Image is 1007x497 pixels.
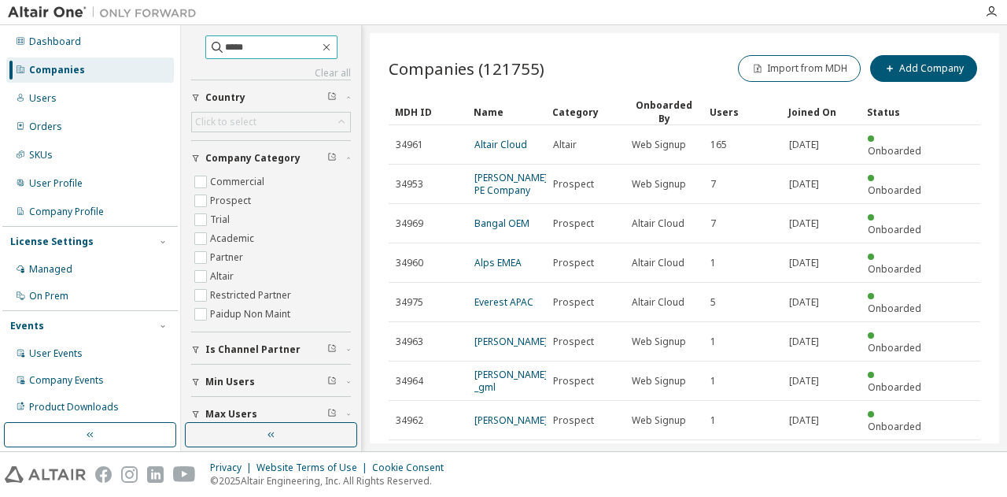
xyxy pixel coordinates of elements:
[29,177,83,190] div: User Profile
[868,144,921,158] span: Onboarded
[205,91,245,104] span: Country
[710,99,776,124] div: Users
[327,408,337,421] span: Clear filter
[632,414,686,427] span: Web Signup
[552,99,618,124] div: Category
[191,332,351,367] button: Is Channel Partner
[553,217,594,230] span: Prospect
[210,248,246,267] label: Partner
[29,374,104,387] div: Company Events
[191,397,351,432] button: Max Users
[632,375,686,388] span: Web Signup
[474,99,540,124] div: Name
[205,408,257,421] span: Max Users
[870,55,977,82] button: Add Company
[210,267,237,286] label: Altair
[474,171,548,197] a: [PERSON_NAME] PE Company
[710,336,716,348] span: 1
[738,55,861,82] button: Import from MDH
[210,210,233,229] label: Trial
[327,91,337,104] span: Clear filter
[710,296,716,309] span: 5
[29,263,72,276] div: Managed
[29,149,53,161] div: SKUs
[29,64,85,76] div: Companies
[205,152,301,165] span: Company Category
[553,178,594,191] span: Prospect
[868,223,921,236] span: Onboarded
[868,380,921,394] span: Onboarded
[210,286,294,305] label: Restricted Partner
[789,296,819,309] span: [DATE]
[474,256,522,269] a: Alps EMEA
[789,336,819,348] span: [DATE]
[710,139,727,151] span: 165
[29,35,81,48] div: Dashboard
[173,466,196,483] img: youtube.svg
[474,138,527,151] a: Altair Cloud
[789,139,819,151] span: [DATE]
[553,375,594,388] span: Prospect
[553,139,577,151] span: Altair
[868,341,921,354] span: Onboarded
[474,295,533,309] a: Everest APAC
[95,466,112,483] img: facebook.svg
[29,290,68,302] div: On Prem
[389,57,544,80] span: Companies (121755)
[789,414,819,427] span: [DATE]
[191,80,351,115] button: Country
[632,139,686,151] span: Web Signup
[210,305,293,324] label: Paidup Non Maint
[192,113,350,132] div: Click to select
[205,376,255,388] span: Min Users
[474,335,548,348] a: [PERSON_NAME]
[396,257,423,269] span: 34960
[396,375,423,388] span: 34964
[710,414,716,427] span: 1
[205,343,301,356] span: Is Channel Partner
[327,376,337,388] span: Clear filter
[632,257,684,269] span: Altair Cloud
[868,420,921,433] span: Onboarded
[327,343,337,356] span: Clear filter
[867,99,933,124] div: Status
[710,375,716,388] span: 1
[121,466,138,483] img: instagram.svg
[710,178,716,191] span: 7
[632,336,686,348] span: Web Signup
[553,336,594,348] span: Prospect
[789,217,819,230] span: [DATE]
[147,466,164,483] img: linkedin.svg
[789,375,819,388] span: [DATE]
[632,217,684,230] span: Altair Cloud
[191,141,351,176] button: Company Category
[210,172,267,191] label: Commercial
[191,365,351,399] button: Min Users
[396,414,423,427] span: 34962
[474,414,548,427] a: [PERSON_NAME]
[29,121,62,133] div: Orders
[396,217,423,230] span: 34969
[396,139,423,151] span: 34961
[29,401,119,414] div: Product Downloads
[396,336,423,348] span: 34963
[631,98,697,125] div: Onboarded By
[789,178,819,191] span: [DATE]
[868,302,921,315] span: Onboarded
[632,178,686,191] span: Web Signup
[210,474,453,488] p: © 2025 Altair Engineering, Inc. All Rights Reserved.
[29,206,104,218] div: Company Profile
[789,257,819,269] span: [DATE]
[396,178,423,191] span: 34953
[553,296,594,309] span: Prospect
[396,296,423,309] span: 34975
[10,320,44,332] div: Events
[210,462,256,474] div: Privacy
[210,229,257,248] label: Academic
[868,184,921,197] span: Onboarded
[710,257,716,269] span: 1
[474,368,548,394] a: [PERSON_NAME] _gml
[327,152,337,165] span: Clear filter
[553,257,594,269] span: Prospect
[210,191,254,210] label: Prospect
